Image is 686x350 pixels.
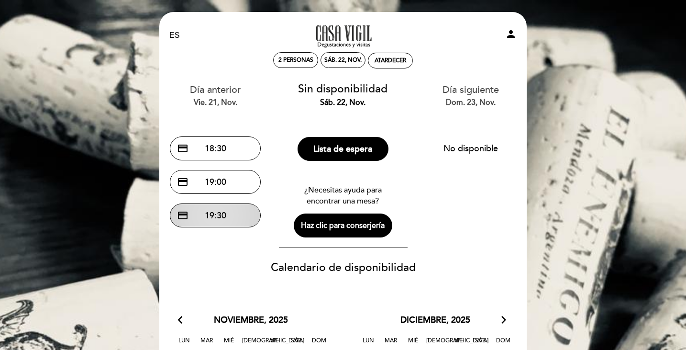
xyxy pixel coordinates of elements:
[414,83,527,108] div: Día siguiente
[505,28,517,40] i: person
[278,56,313,64] span: 2 personas
[170,136,261,160] button: credit_card 18:30
[283,23,403,49] a: A la tarde en Casa Vigil
[159,83,272,108] div: Día anterior
[214,314,288,327] span: noviembre, 2025
[505,28,517,43] button: person
[170,203,261,227] button: credit_card 19:30
[177,176,188,188] span: credit_card
[324,56,362,64] div: sáb. 22, nov.
[178,314,187,327] i: arrow_back_ios
[400,314,470,327] span: diciembre, 2025
[177,143,188,154] span: credit_card
[298,82,387,96] span: Sin disponibilidad
[499,314,508,327] i: arrow_forward_ios
[294,185,393,207] div: ¿Necesitas ayuda para encontrar una mesa?
[271,261,416,274] span: Calendario de disponibilidad
[301,222,385,229] span: Haz clic para conserjería
[294,214,393,237] button: Haz clic para conserjería
[177,210,188,221] span: credit_card
[287,97,400,108] div: sáb. 22, nov.
[170,170,261,194] button: credit_card 19:00
[298,137,388,161] button: Lista de espera
[425,136,516,160] button: No disponible
[414,97,527,108] div: dom. 23, nov.
[375,57,406,64] div: Atardecer
[159,97,272,108] div: vie. 21, nov.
